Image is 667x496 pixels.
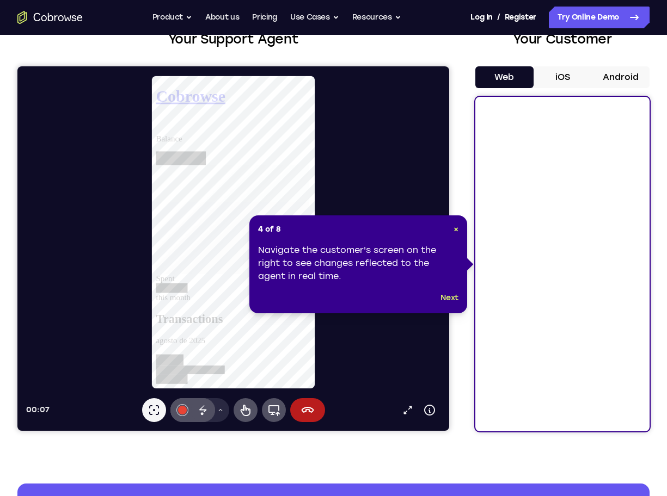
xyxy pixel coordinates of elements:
[497,11,500,24] span: /
[470,7,492,28] a: Log In
[454,225,458,234] span: ×
[440,292,458,305] button: Next
[152,7,193,28] button: Product
[258,224,281,235] span: 4 of 8
[153,332,177,356] button: Color de anotaciones
[174,332,198,356] button: Tinta que desaparece
[454,224,458,235] button: Close Tour
[401,333,423,355] button: Información del dispositivo
[216,332,240,356] button: Control remoto
[534,66,592,88] button: iOS
[475,66,534,88] button: Web
[549,7,650,28] a: Try Online Demo
[505,7,536,28] a: Register
[475,29,650,49] h2: Your Customer
[17,29,449,49] h2: Your Support Agent
[125,332,149,356] button: Puntero láser
[258,244,458,283] div: Navigate the customer's screen on the right to see changes reflected to the agent in real time.
[17,11,83,24] a: Go to the home page
[591,66,650,88] button: Android
[273,332,308,356] button: Fin de la sesión
[205,7,239,28] a: About us
[352,7,401,28] button: Resources
[290,7,339,28] button: Use Cases
[252,7,277,28] a: Pricing
[17,66,449,431] iframe: Agent
[244,332,268,356] button: Dispositivo completo
[380,333,401,355] a: Popout
[194,332,212,356] button: Menú de herramientas de dibujo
